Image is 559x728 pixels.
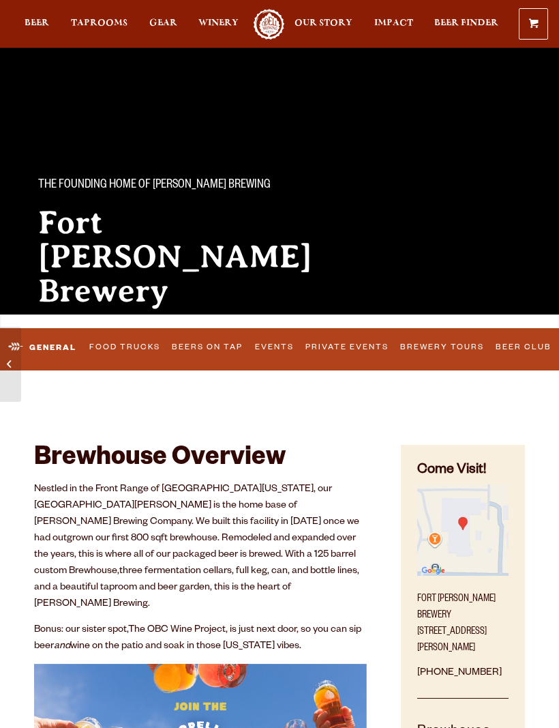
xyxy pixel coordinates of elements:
[71,9,127,40] a: Taprooms
[374,9,413,40] a: Impact
[149,9,177,40] a: Gear
[34,622,367,655] p: Bonus: our sister spot, , is just next door, so you can sip beer wine on the patio and soak in th...
[54,641,70,652] em: and
[71,18,127,29] span: Taprooms
[294,18,352,29] span: Our Story
[149,18,177,29] span: Gear
[417,583,509,657] p: Fort [PERSON_NAME] Brewery [STREET_ADDRESS][PERSON_NAME]
[417,461,509,481] h4: Come Visit!
[25,9,49,40] a: Beer
[417,484,509,576] img: Small thumbnail of location on map
[417,569,509,580] a: Find on Google Maps (opens in a new window)
[34,445,367,475] h2: Brewhouse Overview
[168,334,247,362] a: Beers on Tap
[417,668,502,679] a: [PHONE_NUMBER]
[198,9,239,40] a: Winery
[301,334,393,362] a: Private Events
[85,334,165,362] a: Food Trucks
[250,334,298,362] a: Events
[294,9,352,40] a: Our Story
[38,177,271,194] span: The Founding Home of [PERSON_NAME] Brewing
[252,9,286,40] a: Odell Home
[128,625,226,636] a: The OBC Wine Project
[434,18,498,29] span: Beer Finder
[25,18,49,29] span: Beer
[396,334,489,362] a: Brewery Tours
[3,332,82,364] a: General
[34,482,367,613] p: Nestled in the Front Range of [GEOGRAPHIC_DATA][US_STATE], our [GEOGRAPHIC_DATA][PERSON_NAME] is ...
[34,566,359,610] span: three fermentation cellars, full keg, can, and bottle lines, and a beautiful taproom and beer gar...
[38,205,333,308] h2: Fort [PERSON_NAME] Brewery
[38,327,333,355] div: Known for our beautiful patio and striking mountain views, this brewhouse is the go-to spot for l...
[434,9,498,40] a: Beer Finder
[198,18,239,29] span: Winery
[492,334,556,362] a: Beer Club
[374,18,413,29] span: Impact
